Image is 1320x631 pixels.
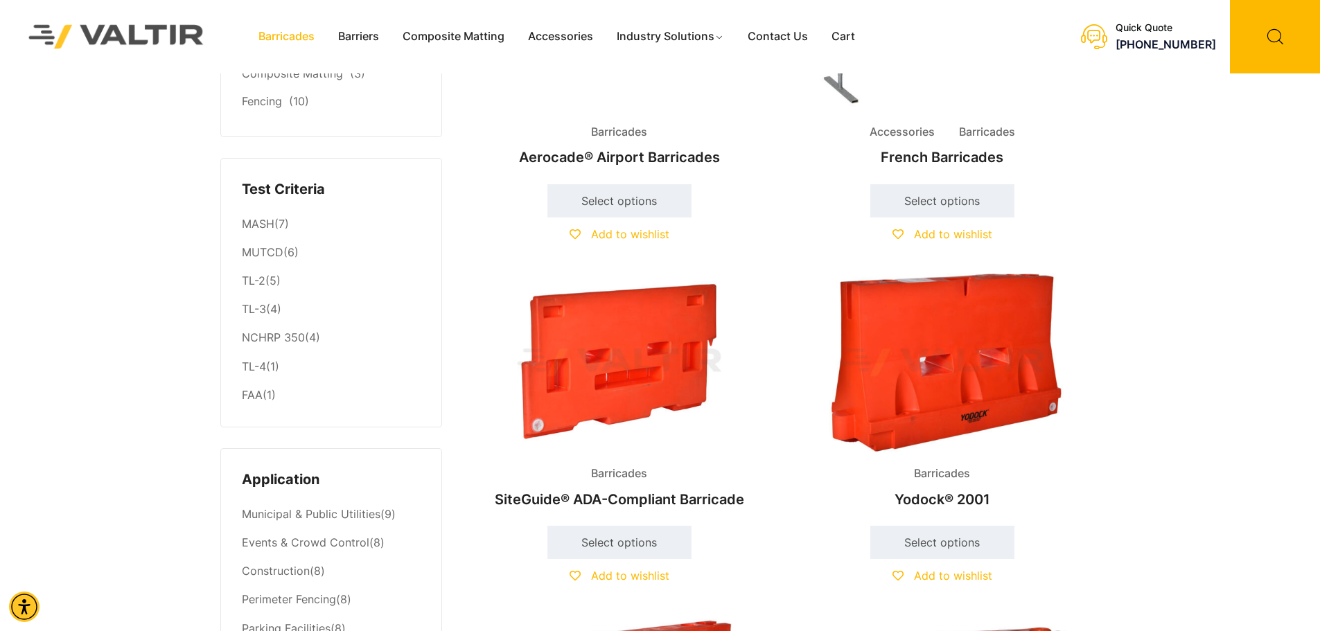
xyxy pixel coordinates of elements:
[242,501,421,529] li: (9)
[242,245,283,259] a: MUTCD
[242,529,421,558] li: (8)
[242,330,305,344] a: NCHRP 350
[242,267,421,296] li: (5)
[242,296,421,324] li: (4)
[242,353,421,381] li: (1)
[736,26,820,47] a: Contact Us
[391,26,516,47] a: Composite Matting
[949,122,1026,143] span: Barricades
[242,388,263,402] a: FAA
[242,470,421,490] h4: Application
[242,210,421,238] li: (7)
[892,227,992,241] a: Add to wishlist
[591,569,669,583] span: Add to wishlist
[9,592,39,622] div: Accessibility Menu
[242,359,266,373] a: TL-4
[892,569,992,583] a: Add to wishlist
[914,227,992,241] span: Add to wishlist
[870,526,1014,559] a: Select options for “Yodock® 2001”
[289,94,309,108] span: (10)
[242,564,310,578] a: Construction
[914,569,992,583] span: Add to wishlist
[547,526,692,559] a: Select options for “SiteGuide® ADA-Compliant Barricade”
[793,142,1092,172] h2: French Barricades
[242,274,265,287] a: TL-2
[242,66,343,80] a: Composite Matting
[470,484,769,515] h2: SiteGuide® ADA-Compliant Barricade
[242,239,421,267] li: (6)
[581,122,658,143] span: Barricades
[470,273,769,515] a: BarricadesSiteGuide® ADA-Compliant Barricade
[242,586,421,614] li: (8)
[242,324,421,353] li: (4)
[242,302,266,316] a: TL-3
[242,217,274,231] a: MASH
[470,142,769,172] h2: Aerocade® Airport Barricades
[242,535,369,549] a: Events & Crowd Control
[10,6,222,66] img: Valtir Rentals
[570,569,669,583] a: Add to wishlist
[242,507,380,521] a: Municipal & Public Utilities
[470,273,769,452] img: Barricades
[870,184,1014,217] a: Select options for “French Barricades”
[591,227,669,241] span: Add to wishlist
[242,179,421,200] h4: Test Criteria
[793,484,1092,515] h2: Yodock® 2001
[1116,37,1216,51] a: call (888) 496-3625
[516,26,605,47] a: Accessories
[242,558,421,586] li: (8)
[350,66,365,80] span: (3)
[859,122,945,143] span: Accessories
[904,463,980,484] span: Barricades
[570,227,669,241] a: Add to wishlist
[605,26,736,47] a: Industry Solutions
[793,273,1092,452] img: Barricades
[793,273,1092,515] a: BarricadesYodock® 2001
[1116,22,1216,34] div: Quick Quote
[242,94,282,108] a: Fencing
[547,184,692,217] a: Select options for “Aerocade® Airport Barricades”
[820,26,867,47] a: Cart
[326,26,391,47] a: Barriers
[242,592,336,606] a: Perimeter Fencing
[247,26,326,47] a: Barricades
[581,463,658,484] span: Barricades
[242,381,421,406] li: (1)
